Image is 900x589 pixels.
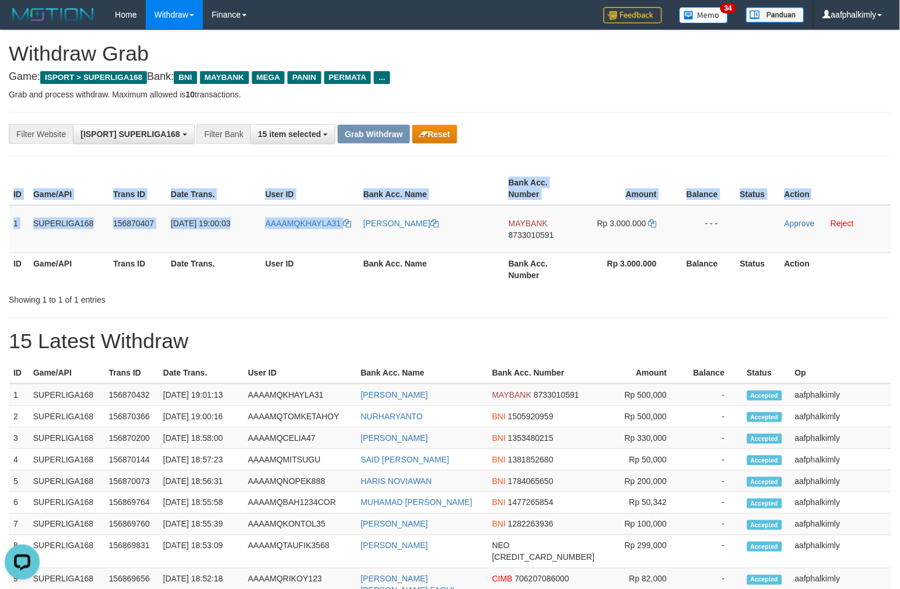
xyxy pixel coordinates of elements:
th: Date Trans. [166,253,261,286]
td: aafphalkimly [790,449,891,471]
td: 156870366 [104,406,159,427]
td: - [685,514,743,535]
h4: Game: Bank: [9,71,891,83]
a: MUHAMAD [PERSON_NAME] [361,498,472,507]
span: [DATE] 19:00:03 [171,219,230,228]
span: 156870407 [113,219,154,228]
span: CIMB [492,574,513,584]
td: SUPERLIGA168 [29,384,104,406]
td: AAAAMQNOPEK888 [243,471,356,492]
td: 156869760 [104,514,159,535]
td: AAAAMQBAH1234COR [243,492,356,514]
span: Accepted [747,542,782,552]
td: SUPERLIGA168 [29,471,104,492]
td: [DATE] 19:01:13 [159,384,243,406]
a: Copy 3000000 to clipboard [649,219,657,228]
th: Amount [582,172,674,205]
td: aafphalkimly [790,492,891,514]
td: 1 [9,205,29,253]
span: ISPORT > SUPERLIGA168 [40,71,147,84]
td: aafphalkimly [790,514,891,535]
td: - [685,471,743,492]
img: Button%20Memo.svg [680,7,729,23]
th: Trans ID [108,253,166,286]
th: Bank Acc. Name [359,253,504,286]
span: Copy 1477265854 to clipboard [508,498,554,507]
button: 15 item selected [250,124,335,144]
td: AAAAMQCELIA47 [243,427,356,449]
span: Rp 3.000.000 [597,219,646,228]
th: Bank Acc. Number [504,253,582,286]
td: SUPERLIGA168 [29,406,104,427]
a: [PERSON_NAME] [361,390,428,399]
td: Rp 330,000 [600,427,685,449]
span: BNI [492,455,506,464]
a: [PERSON_NAME] [361,433,428,443]
td: SUPERLIGA168 [29,514,104,535]
th: Game/API [29,253,108,286]
td: SUPERLIGA168 [29,449,104,471]
td: 156869764 [104,492,159,514]
span: Copy 8733010591 to clipboard [509,230,554,240]
img: Feedback.jpg [604,7,662,23]
td: 7 [9,514,29,535]
a: [PERSON_NAME] [363,219,439,228]
td: 156870144 [104,449,159,471]
th: ID [9,172,29,205]
a: HARIS NOVIAWAN [361,476,432,486]
span: Copy 1505920959 to clipboard [508,412,554,421]
th: Bank Acc. Number [488,362,600,384]
a: [PERSON_NAME] [361,541,428,551]
span: 15 item selected [258,129,321,139]
th: Game/API [29,362,104,384]
td: aafphalkimly [790,427,891,449]
th: Game/API [29,172,108,205]
th: Bank Acc. Name [356,362,488,384]
td: 3 [9,427,29,449]
td: Rp 500,000 [600,406,685,427]
span: ... [374,71,390,84]
span: Accepted [747,520,782,530]
th: Balance [674,172,736,205]
th: Balance [674,253,736,286]
span: BNI [174,71,197,84]
div: Filter Website [9,124,73,144]
span: [ISPORT] SUPERLIGA168 [80,129,180,139]
th: Action [780,253,891,286]
td: - [685,384,743,406]
strong: 10 [185,90,195,99]
span: Copy 8733010591 to clipboard [534,390,579,399]
td: aafphalkimly [790,535,891,569]
th: Bank Acc. Name [359,172,504,205]
td: [DATE] 18:56:31 [159,471,243,492]
h1: 15 Latest Withdraw [9,329,891,353]
th: User ID [261,172,359,205]
span: Accepted [747,477,782,487]
td: 2 [9,406,29,427]
td: [DATE] 18:55:39 [159,514,243,535]
td: - [685,406,743,427]
td: 156870073 [104,471,159,492]
span: BNI [492,412,506,421]
button: Grab Withdraw [338,125,409,143]
td: [DATE] 18:55:58 [159,492,243,514]
a: NURHARYANTO [361,412,423,421]
button: Reset [412,125,457,143]
th: Balance [685,362,743,384]
td: aafphalkimly [790,471,891,492]
span: MAYBANK [200,71,249,84]
th: Status [736,172,780,205]
td: SUPERLIGA168 [29,205,108,253]
td: AAAAMQTAUFIK3568 [243,535,356,569]
span: Copy 1784065650 to clipboard [508,476,554,486]
td: Rp 299,000 [600,535,685,569]
span: MAYBANK [509,219,548,228]
span: Copy 1353480215 to clipboard [508,433,554,443]
th: Trans ID [104,362,159,384]
span: BNI [492,476,506,486]
a: Reject [831,219,854,228]
span: Copy 5859457206369533 to clipboard [492,553,595,562]
button: Open LiveChat chat widget [5,5,40,40]
td: - [685,535,743,569]
th: User ID [243,362,356,384]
